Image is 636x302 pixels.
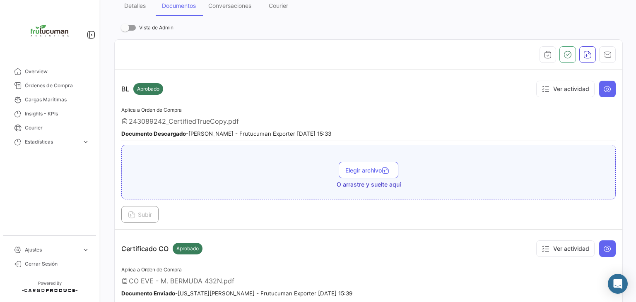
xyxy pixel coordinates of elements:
[121,130,331,137] small: - [PERSON_NAME] - Frutucuman Exporter [DATE] 15:33
[137,85,159,93] span: Aprobado
[208,2,251,9] div: Conversaciones
[124,2,146,9] div: Detalles
[139,23,173,33] span: Vista de Admin
[121,290,352,297] small: - [US_STATE][PERSON_NAME] - Frutucuman Exporter [DATE] 15:39
[121,83,163,95] p: BL
[337,180,401,189] span: O arrastre y suelte aquí
[339,162,398,178] button: Elegir archivo
[7,93,93,107] a: Cargas Marítimas
[25,110,89,117] span: Insights - KPIs
[7,65,93,79] a: Overview
[82,138,89,146] span: expand_more
[121,266,182,273] span: Aplica a Orden de Compra
[608,274,628,294] div: Abrir Intercom Messenger
[129,277,234,285] span: CO EVE - M. BERMUDA 432N.pdf
[536,81,595,97] button: Ver actividad
[25,96,89,103] span: Cargas Marítimas
[25,138,79,146] span: Estadísticas
[82,246,89,254] span: expand_more
[121,243,202,254] p: Certificado CO
[7,121,93,135] a: Courier
[121,206,159,223] button: Subir
[7,107,93,121] a: Insights - KPIs
[162,2,196,9] div: Documentos
[129,117,239,125] span: 243089242_CertifiedTrueCopy.pdf
[25,124,89,132] span: Courier
[25,246,79,254] span: Ajustes
[25,82,89,89] span: Órdenes de Compra
[121,107,182,113] span: Aplica a Orden de Compra
[7,79,93,93] a: Órdenes de Compra
[121,130,186,137] b: Documento Descargado
[25,68,89,75] span: Overview
[345,167,392,174] span: Elegir archivo
[121,290,175,297] b: Documento Enviado
[25,260,89,268] span: Cerrar Sesión
[128,211,152,218] span: Subir
[269,2,288,9] div: Courier
[29,10,70,51] img: logo+frutucuman+2.jpg
[536,240,595,257] button: Ver actividad
[176,245,199,252] span: Aprobado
